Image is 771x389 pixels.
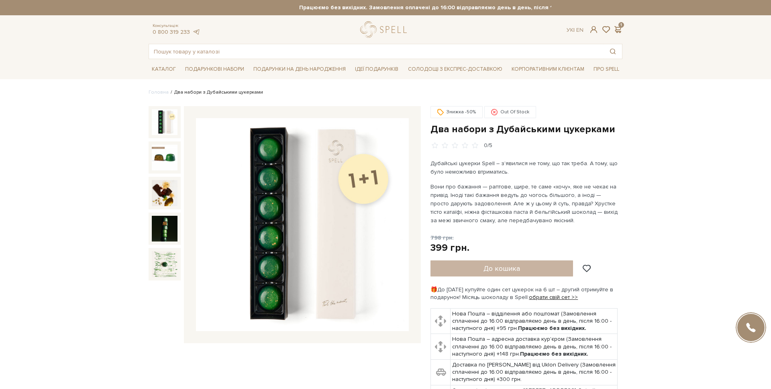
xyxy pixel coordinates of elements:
img: Два набори з Дубайськими цукерками [152,109,177,135]
div: 399 грн. [430,242,469,254]
a: Головна [149,89,169,95]
img: Два набори з Дубайськими цукерками [196,118,409,331]
a: Солодощі з експрес-доставкою [405,62,506,76]
a: telegram [192,29,200,35]
b: Працюємо без вихідних. [518,325,586,332]
td: Нова Пошта – адресна доставка кур'єром (Замовлення сплаченні до 16:00 відправляємо день в день, п... [450,334,618,360]
span: Каталог [149,63,179,76]
button: Пошук товару у каталозі [604,44,622,59]
span: | [573,27,575,33]
img: Два набори з Дубайськими цукерками [152,180,177,206]
span: Про Spell [590,63,622,76]
p: Дубайські цукерки Spell – з’явилися не тому, що так треба. А тому, що було неможливо втриматись. [430,159,619,176]
input: Пошук товару у каталозі [149,44,604,59]
div: Ук [567,27,583,34]
span: Подарунки на День народження [250,63,349,76]
a: Корпоративним клієнтам [508,62,587,76]
span: Подарункові набори [182,63,247,76]
td: Доставка по [PERSON_NAME] від Uklon Delivery (Замовлення сплаченні до 16:00 відправляємо день в д... [450,360,618,385]
a: logo [360,21,410,38]
span: 798 грн. [430,234,454,241]
li: Два набори з Дубайськими цукерками [169,89,263,96]
td: Нова Пошта – відділення або поштомат (Замовлення сплаченні до 16:00 відправляємо день в день, піс... [450,308,618,334]
img: Два набори з Дубайськими цукерками [152,251,177,277]
div: 0/5 [484,142,492,149]
a: En [576,27,583,33]
div: 🎁До [DATE] купуйте один сет цукерок на 6 шт – другий отримуйте в подарунок! Місяць шоколаду в Spell: [430,286,622,301]
div: Out Of Stock [484,106,536,118]
p: Вони про бажання — раптове, щире, те саме «хочу», яке не чекає на привід. Іноді такі бажання веду... [430,182,619,225]
div: Знижка -50% [430,106,483,118]
img: Два набори з Дубайськими цукерками [152,216,177,242]
span: Консультація: [153,23,200,29]
a: 0 800 319 233 [153,29,190,35]
span: Ідеї подарунків [352,63,402,76]
img: Два набори з Дубайськими цукерками [152,145,177,170]
h1: Два набори з Дубайськими цукерками [430,123,622,135]
b: Працюємо без вихідних. [520,350,588,357]
strong: Працюємо без вихідних. Замовлення оплачені до 16:00 відправляємо день в день, після 16:00 - насту... [220,4,693,11]
a: обрати свій сет >> [529,294,578,301]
